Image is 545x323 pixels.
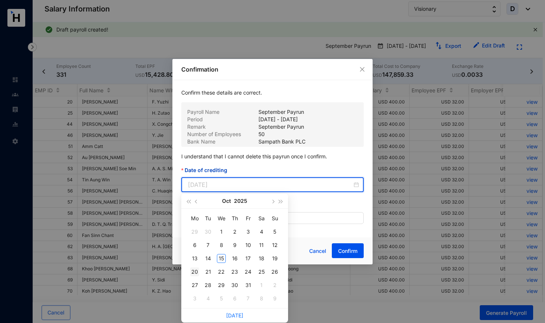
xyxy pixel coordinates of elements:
div: 5 [270,227,279,236]
p: [DATE] - [DATE] [258,116,298,123]
td: 2025-10-28 [201,278,215,292]
td: 2025-10-12 [268,238,281,252]
td: 2025-10-10 [241,238,255,252]
th: Th [228,212,241,225]
div: 20 [190,267,199,276]
p: September Payrun [258,123,304,131]
th: Tu [201,212,215,225]
button: Confirm [332,243,364,258]
td: 2025-10-16 [228,252,241,265]
td: 2025-10-15 [215,252,228,265]
div: 30 [230,281,239,290]
div: 6 [230,294,239,303]
td: 2025-10-04 [255,225,268,238]
td: 2025-11-06 [228,292,241,305]
div: 4 [257,227,266,236]
td: 2025-11-07 [241,292,255,305]
td: 2025-10-11 [255,238,268,252]
div: 2 [230,227,239,236]
td: 2025-09-29 [188,225,201,238]
div: 26 [270,267,279,276]
div: 5 [217,294,226,303]
td: 2025-11-04 [201,292,215,305]
p: 50 [258,131,265,138]
p: Bank Name [187,138,258,145]
div: 25 [257,267,266,276]
td: 2025-11-09 [268,292,281,305]
td: 2025-10-02 [228,225,241,238]
button: Cancel [304,244,332,258]
div: 31 [244,281,252,290]
td: 2025-10-23 [228,265,241,278]
div: 7 [244,294,252,303]
p: Period [187,116,258,123]
td: 2025-10-09 [228,238,241,252]
div: 10 [244,241,252,250]
div: 7 [204,241,212,250]
p: Sampath Bank PLC [258,138,305,145]
td: 2025-10-26 [268,265,281,278]
td: 2025-10-13 [188,252,201,265]
button: 2025 [234,194,247,208]
span: close [359,66,365,72]
td: 2025-10-08 [215,238,228,252]
div: 30 [204,227,212,236]
th: We [215,212,228,225]
p: Confirm these details are correct. [181,89,364,102]
p: Number of Employees [187,131,258,138]
td: 2025-10-29 [215,278,228,292]
div: 1 [217,227,226,236]
div: 8 [257,294,266,303]
p: September Payrun [258,108,304,116]
td: 2025-10-31 [241,278,255,292]
td: 2025-10-18 [255,252,268,265]
td: 2025-10-20 [188,265,201,278]
td: 2025-10-27 [188,278,201,292]
div: 9 [230,241,239,250]
td: 2025-10-24 [241,265,255,278]
td: 2025-11-03 [188,292,201,305]
div: 4 [204,294,212,303]
div: 12 [270,241,279,250]
td: 2025-10-30 [228,278,241,292]
p: Payroll Name [187,108,258,116]
td: 2025-09-30 [201,225,215,238]
th: Sa [255,212,268,225]
div: 22 [217,267,226,276]
div: 29 [217,281,226,290]
div: 19 [270,254,279,263]
div: 17 [244,254,252,263]
label: Date of crediting [181,166,232,174]
td: 2025-10-25 [255,265,268,278]
th: Mo [188,212,201,225]
span: Cancel [309,247,326,255]
span: Confirm [338,247,357,255]
div: 3 [244,227,252,236]
td: 2025-10-17 [241,252,255,265]
div: 24 [244,267,252,276]
th: Fr [241,212,255,225]
th: Su [268,212,281,225]
input: Date of crediting [188,180,352,189]
div: 13 [190,254,199,263]
td: 2025-11-01 [255,278,268,292]
td: 2025-10-07 [201,238,215,252]
div: 2 [270,281,279,290]
p: Remark [187,123,258,131]
div: 6 [190,241,199,250]
td: 2025-11-02 [268,278,281,292]
td: 2025-10-14 [201,252,215,265]
div: 23 [230,267,239,276]
button: Oct [222,194,231,208]
td: 2025-10-05 [268,225,281,238]
div: 18 [257,254,266,263]
div: 28 [204,281,212,290]
div: 1 [257,281,266,290]
td: 2025-10-06 [188,238,201,252]
p: Confirmation [181,65,364,74]
td: 2025-10-21 [201,265,215,278]
button: Close [358,65,366,73]
p: I understand that I cannot delete this payrun once I confirm. [181,147,364,166]
td: 2025-11-08 [255,292,268,305]
a: [DATE] [226,312,243,319]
